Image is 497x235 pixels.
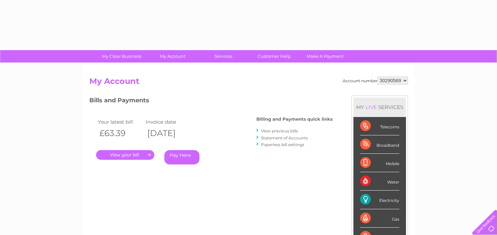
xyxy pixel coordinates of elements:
[96,126,144,140] th: £63.39
[343,77,408,85] div: Account number
[261,135,308,140] a: Statement of Accounts
[360,135,399,154] div: Broadband
[353,98,406,117] div: MY SERVICES
[298,50,353,63] a: Make A Payment
[144,117,192,126] td: Invoice date
[89,77,408,89] h2: My Account
[360,117,399,135] div: Telecoms
[164,150,199,164] a: Pay Here
[196,50,251,63] a: Services
[360,172,399,191] div: Water
[261,128,298,133] a: View previous bills
[364,104,378,110] div: LIVE
[96,117,144,126] td: Your latest bill
[96,150,154,160] a: .
[360,209,399,228] div: Gas
[144,126,192,140] th: [DATE]
[256,117,333,122] h4: Billing and Payments quick links
[89,96,333,107] h3: Bills and Payments
[145,50,200,63] a: My Account
[247,50,302,63] a: Customer Help
[261,142,304,147] a: Paperless bill settings
[360,191,399,209] div: Electricity
[94,50,149,63] a: My Clear Business
[360,154,399,172] div: Mobile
